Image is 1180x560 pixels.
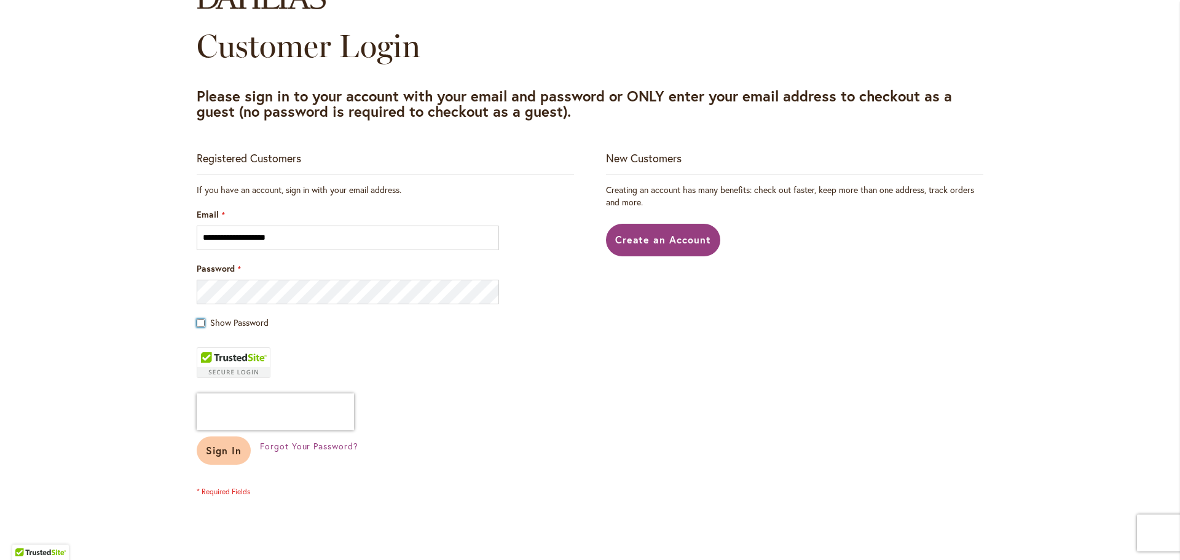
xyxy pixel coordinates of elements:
[197,184,574,196] div: If you have an account, sign in with your email address.
[260,440,358,452] a: Forgot Your Password?
[606,224,721,256] a: Create an Account
[615,233,712,246] span: Create an Account
[197,262,235,274] span: Password
[197,208,219,220] span: Email
[197,393,354,430] iframe: reCAPTCHA
[206,444,242,457] span: Sign In
[197,151,301,165] strong: Registered Customers
[197,436,251,465] button: Sign In
[606,184,983,208] p: Creating an account has many benefits: check out faster, keep more than one address, track orders...
[606,151,682,165] strong: New Customers
[197,26,420,65] span: Customer Login
[197,347,270,378] div: TrustedSite Certified
[210,317,269,328] span: Show Password
[9,516,44,551] iframe: Launch Accessibility Center
[197,86,952,121] strong: Please sign in to your account with your email and password or ONLY enter your email address to c...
